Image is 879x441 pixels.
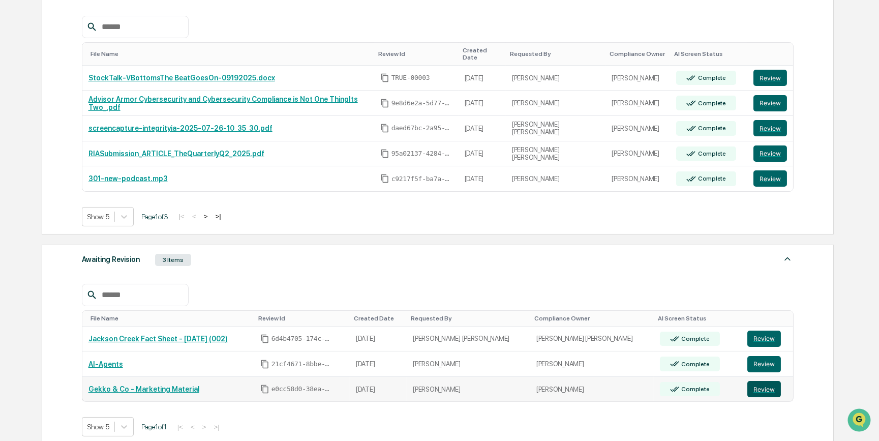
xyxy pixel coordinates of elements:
[510,50,601,57] div: Toggle SortBy
[20,128,66,138] span: Preclearance
[88,174,168,183] a: 301-new-podcast.mp3
[211,423,223,431] button: >|
[10,21,185,38] p: How can we help?
[350,327,407,352] td: [DATE]
[88,150,264,158] a: RIASubmission_ARTICLE_TheQuarterlyQ2_2025.pdf
[753,120,787,136] button: Review
[506,91,605,116] td: [PERSON_NAME]
[747,381,781,397] button: Review
[753,170,787,187] button: Review
[90,315,250,322] div: Toggle SortBy
[696,100,726,107] div: Complete
[271,385,332,393] span: e0cc58d0-38ea-4aaa-9957-c2dafb659de6
[506,66,605,91] td: [PERSON_NAME]
[679,335,709,342] div: Complete
[141,423,167,431] span: Page 1 of 1
[407,351,530,377] td: [PERSON_NAME]
[101,172,123,180] span: Pylon
[72,172,123,180] a: Powered byPylon
[411,315,526,322] div: Toggle SortBy
[258,315,346,322] div: Toggle SortBy
[530,327,654,352] td: [PERSON_NAME] [PERSON_NAME]
[90,50,370,57] div: Toggle SortBy
[753,70,787,86] button: Review
[10,149,18,157] div: 🔎
[378,50,454,57] div: Toggle SortBy
[696,74,726,81] div: Complete
[679,386,709,393] div: Complete
[88,74,275,82] a: StockTalk-VBottomsThe BeatGoesOn-09192025.docx
[70,124,130,142] a: 🗄️Attestations
[380,174,389,183] span: Copy Id
[271,360,332,368] span: 21cf4671-8bbe-4620-9ee1-69d19dc090e3
[260,385,269,394] span: Copy Id
[380,124,389,133] span: Copy Id
[753,95,787,111] button: Review
[696,150,726,157] div: Complete
[88,360,123,368] a: AI-Agents
[6,143,68,162] a: 🔎Data Lookup
[260,334,269,343] span: Copy Id
[391,175,452,183] span: c9217f5f-ba7a-4975-b7dd-5beab715cda8
[35,88,129,96] div: We're available if you need us!
[605,166,670,191] td: [PERSON_NAME]
[781,253,794,265] img: caret
[20,148,64,158] span: Data Lookup
[753,145,787,162] button: Review
[391,74,430,82] span: TRUE-00003
[213,212,224,221] button: >|
[88,385,199,393] a: Gekko & Co - Marketing Material
[407,327,530,352] td: [PERSON_NAME] [PERSON_NAME]
[605,141,670,167] td: [PERSON_NAME]
[176,212,188,221] button: |<
[260,360,269,369] span: Copy Id
[747,381,787,397] a: Review
[174,423,186,431] button: |<
[747,331,787,347] a: Review
[141,213,168,221] span: Page 1 of 3
[459,166,506,191] td: [DATE]
[350,377,407,402] td: [DATE]
[10,129,18,137] div: 🖐️
[10,78,28,96] img: 1746055101610-c473b297-6a78-478c-a979-82029cc54cd1
[380,73,389,82] span: Copy Id
[391,150,452,158] span: 95a02137-4284-4a5c-afcc-20783e483793
[459,66,506,91] td: [DATE]
[696,175,726,182] div: Complete
[407,377,530,402] td: [PERSON_NAME]
[534,315,650,322] div: Toggle SortBy
[391,124,452,132] span: daed67bc-2a95-4451-aa2f-ffdcfe22a4e8
[88,335,228,343] a: Jackson Creek Fact Sheet - [DATE] (002)
[749,315,789,322] div: Toggle SortBy
[380,149,389,158] span: Copy Id
[189,212,199,221] button: <
[506,141,605,167] td: [PERSON_NAME] [PERSON_NAME]
[747,331,781,347] button: Review
[74,129,82,137] div: 🗄️
[82,253,140,266] div: Awaiting Revision
[696,125,726,132] div: Complete
[35,78,167,88] div: Start new chat
[755,50,789,57] div: Toggle SortBy
[201,212,211,221] button: >
[271,335,332,343] span: 6d4b4705-174c-404a-931a-8296f9d2fb4c
[88,124,272,132] a: screencapture-integrityia-2025-07-26-10_35_30.pdf
[605,91,670,116] td: [PERSON_NAME]
[199,423,209,431] button: >
[463,47,502,61] div: Toggle SortBy
[679,361,709,368] div: Complete
[173,81,185,93] button: Start new chat
[747,356,787,372] a: Review
[605,66,670,91] td: [PERSON_NAME]
[506,116,605,141] td: [PERSON_NAME] [PERSON_NAME]
[530,351,654,377] td: [PERSON_NAME]
[6,124,70,142] a: 🖐️Preclearance
[459,91,506,116] td: [DATE]
[354,315,403,322] div: Toggle SortBy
